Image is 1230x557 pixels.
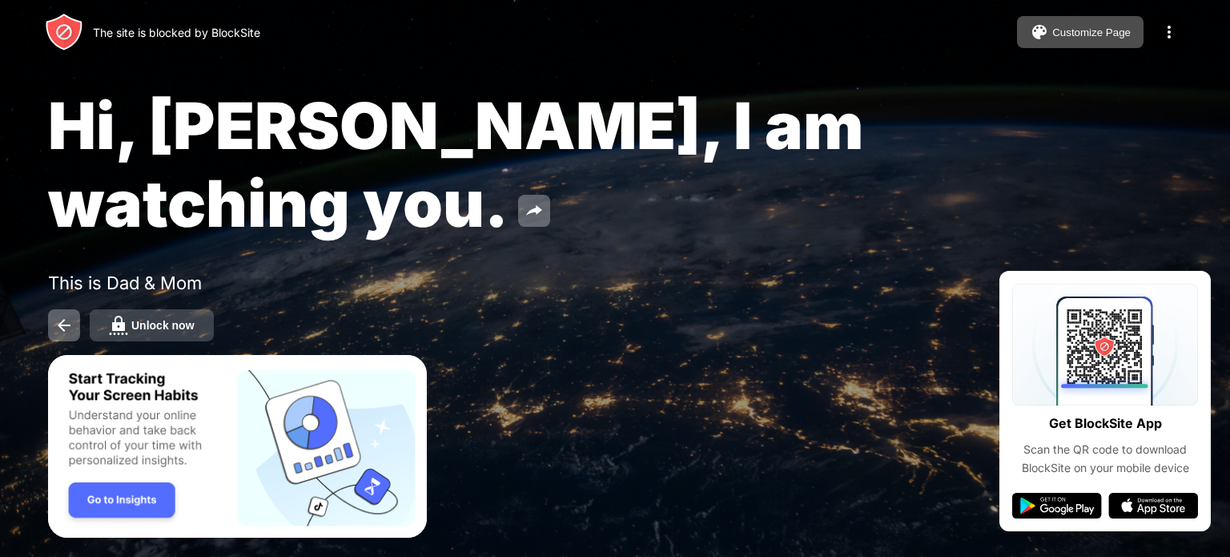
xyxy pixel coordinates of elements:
img: share.svg [525,201,544,220]
div: Customize Page [1052,26,1131,38]
img: header-logo.svg [45,13,83,51]
img: google-play.svg [1012,493,1102,519]
img: menu-icon.svg [1160,22,1179,42]
div: Scan the QR code to download BlockSite on your mobile device [1012,441,1198,477]
img: password.svg [109,316,128,335]
img: app-store.svg [1108,493,1198,519]
div: Unlock now [131,319,195,332]
span: Hi, [PERSON_NAME], I am watching you. [48,87,863,242]
div: The site is blocked by BlockSite [93,26,260,39]
iframe: Banner [48,355,427,539]
img: pallet.svg [1030,22,1049,42]
div: This is Dad & Mom [48,272,543,293]
img: back.svg [54,316,74,335]
button: Customize Page [1017,16,1144,48]
button: Unlock now [90,309,214,341]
